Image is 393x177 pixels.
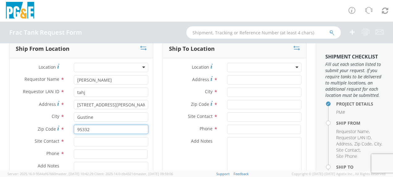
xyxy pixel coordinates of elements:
[188,113,213,119] span: Site Contact
[16,46,70,52] h3: Ship From Location
[336,147,360,153] span: Site Contact
[192,76,209,82] span: Address
[200,126,213,132] span: Phone
[23,88,59,94] span: Requestor LAN ID
[192,64,209,70] span: Location
[336,101,384,106] h4: Project Details
[38,163,59,169] span: Add Notes
[52,113,59,119] span: City
[24,76,59,82] span: Requestor Name
[374,141,382,147] li: ,
[7,171,93,176] span: Server: 2025.16.0-9544af67660
[56,171,93,176] span: master, [DATE] 10:42:29
[336,147,361,153] li: ,
[186,26,341,39] input: Shipment, Tracking or Reference Number (at least 4 chars)
[205,88,213,94] span: City
[354,141,372,147] span: Zip Code
[191,138,213,144] span: Add Notes
[35,138,59,144] span: Site Contact
[336,135,371,140] span: Requestor LAN ID
[39,64,56,70] span: Location
[5,2,36,20] img: pge-logo-06675f144f4cfa6a6814.png
[135,171,173,176] span: master, [DATE] 09:59:06
[336,109,345,115] span: PM#
[336,141,353,147] li: ,
[354,141,373,147] li: ,
[325,54,384,60] h3: Shipment Checklist
[336,121,384,125] h4: Ship From
[39,101,56,107] span: Address
[325,61,384,98] span: Fill out each section listed to submit your request. If you require tanks to be delivered to mult...
[169,46,215,52] h3: Ship To Location
[336,128,370,135] li: ,
[38,126,56,132] span: Zip Code
[336,141,352,147] span: Address
[292,171,386,176] span: Copyright © [DATE]-[DATE] Agistix Inc., All Rights Reserved
[216,171,230,176] a: Support
[9,29,82,36] h4: Frac Tank Request Form
[336,135,372,141] li: ,
[46,150,59,156] span: Phone
[94,171,173,176] span: Client: 2025.14.0-db4321d
[374,141,381,147] span: City
[336,128,369,134] span: Requestor Name
[191,101,209,107] span: Zip Code
[336,165,384,169] h4: Ship To
[234,171,249,176] a: Feedback
[336,153,357,159] span: Site Phone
